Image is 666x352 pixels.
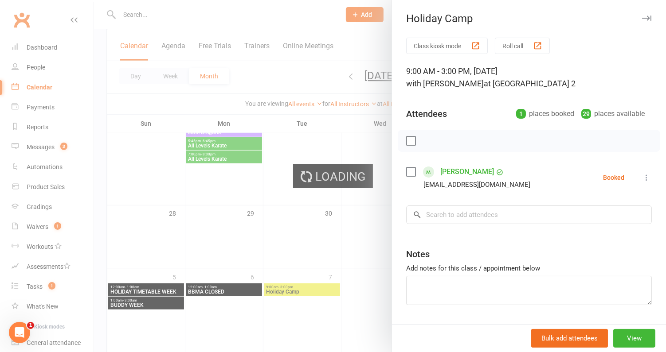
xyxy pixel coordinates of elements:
[406,108,447,120] div: Attendees
[516,109,526,119] div: 1
[495,38,550,54] button: Roll call
[531,329,608,348] button: Bulk add attendees
[406,205,652,224] input: Search to add attendees
[423,179,530,190] div: [EMAIL_ADDRESS][DOMAIN_NAME]
[9,322,30,343] iframe: Intercom live chat
[440,165,494,179] a: [PERSON_NAME]
[406,65,652,90] div: 9:00 AM - 3:00 PM, [DATE]
[27,322,34,329] span: 1
[581,108,645,120] div: places available
[406,79,484,88] span: with [PERSON_NAME]
[406,248,430,260] div: Notes
[392,12,666,25] div: Holiday Camp
[516,108,574,120] div: places booked
[603,174,624,181] div: Booked
[406,38,488,54] button: Class kiosk mode
[406,263,652,274] div: Add notes for this class / appointment below
[581,109,591,119] div: 29
[613,329,655,348] button: View
[484,79,576,88] span: at [GEOGRAPHIC_DATA] 2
